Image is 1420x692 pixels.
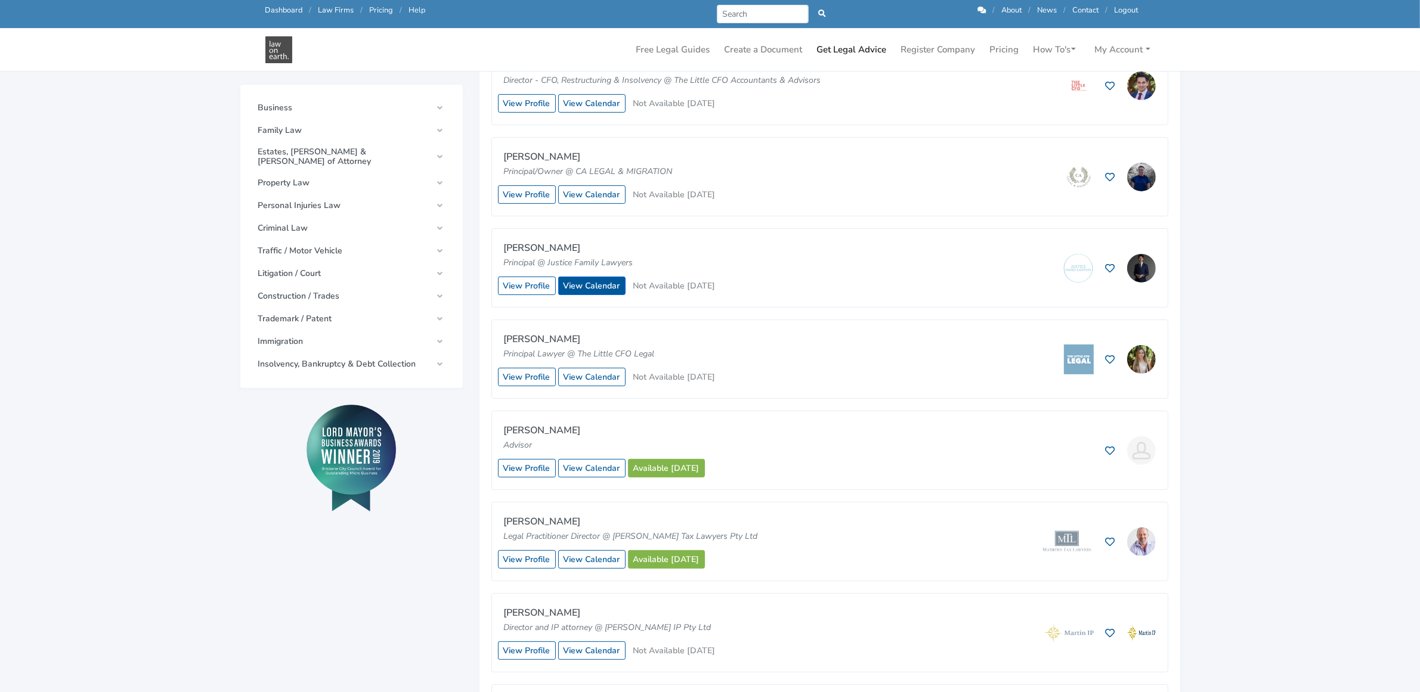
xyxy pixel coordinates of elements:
[252,120,451,141] a: Family Law
[504,256,713,269] p: Principal @ Justice Family Lawyers
[498,550,556,569] a: View Profile
[1106,5,1108,15] span: /
[1038,5,1057,15] a: News
[504,621,713,634] p: Director and IP attorney @ [PERSON_NAME] IP Pty Ltd
[985,38,1024,61] a: Pricing
[310,5,312,15] span: /
[252,331,451,352] a: Immigration
[1064,162,1094,192] img: CA LEGAL & MIGRATION
[504,347,713,361] p: Principal Lawyer @ The Little CFO Legal
[558,277,626,295] a: View Calendar
[258,269,432,278] span: Litigation / Court
[1002,5,1022,15] a: About
[258,147,432,166] span: Estates, [PERSON_NAME] & [PERSON_NAME] of Attorney
[628,641,721,660] button: Not Available [DATE]
[1127,527,1156,556] img: Mark Mathews
[628,277,721,295] button: Not Available [DATE]
[628,459,705,477] a: Available [DATE]
[252,353,451,375] a: Insolvency, Bankruptcy & Debt Collection
[628,94,721,113] button: Not Available [DATE]
[1029,5,1031,15] span: /
[252,218,451,239] a: Criminal Law
[558,94,626,113] a: View Calendar
[558,641,626,660] a: View Calendar
[258,126,432,135] span: Family Law
[720,38,808,61] a: Create a Document
[258,178,432,188] span: Property Law
[558,550,626,569] a: View Calendar
[1090,38,1155,61] a: My Account
[307,405,396,511] img: Lord Mayor's Award 2019
[258,103,432,113] span: Business
[504,74,821,87] p: Director - CFO, Restructuring & Insolvency @ The Little CFO Accountants & Advisors
[504,530,758,543] p: Legal Practitioner Director @ [PERSON_NAME] Tax Lawyers Pty Ltd
[558,459,626,477] a: View Calendar
[258,291,432,301] span: Construction / Trades
[361,5,363,15] span: /
[1064,5,1066,15] span: /
[409,5,426,15] a: Help
[1127,345,1156,374] img: Tessa Fisher
[498,368,556,386] a: View Profile
[504,241,713,256] p: [PERSON_NAME]
[812,38,892,61] a: Get Legal Advice
[504,332,713,347] p: [PERSON_NAME]
[258,314,432,324] span: Trademark / Patent
[498,94,556,113] a: View Profile
[1073,5,1099,15] a: Contact
[252,263,451,284] a: Litigation / Court
[258,224,432,233] span: Criminal Law
[252,286,451,307] a: Construction / Trades
[252,308,451,330] a: Trademark / Patent
[1064,71,1094,101] img: The Little CFO Accountants & Advisors
[628,368,721,386] button: Not Available [DATE]
[504,606,713,621] p: [PERSON_NAME]
[628,550,705,569] a: Available [DATE]
[1029,38,1081,61] a: How To's
[370,5,394,15] a: Pricing
[993,5,995,15] span: /
[1127,436,1156,465] img: Paige LOE
[1127,163,1156,191] img: Chioma Amaechi
[318,5,354,15] a: Law Firms
[400,5,403,15] span: /
[498,459,556,477] a: View Profile
[504,514,758,530] p: [PERSON_NAME]
[896,38,980,61] a: Register Company
[558,368,626,386] a: View Calendar
[258,201,432,210] span: Personal Injuries Law
[1063,253,1094,283] img: Justice Family Lawyers
[1115,5,1139,15] a: Logout
[717,5,809,23] input: Search
[498,185,556,204] a: View Profile
[632,38,715,61] a: Free Legal Guides
[265,5,303,15] a: Dashboard
[252,240,451,262] a: Traffic / Motor Vehicle
[1127,72,1156,100] img: Adam Thorpe
[1064,345,1094,374] img: The Little CFO Legal
[498,641,556,660] a: View Profile
[504,439,697,452] p: Advisor
[1127,254,1156,283] img: Hayder Shkara
[258,337,432,346] span: Immigration
[258,246,432,256] span: Traffic / Motor Vehicle
[252,142,451,171] a: Estates, [PERSON_NAME] & [PERSON_NAME] of Attorney
[1127,619,1156,647] img: Todd Martin
[265,36,292,63] img: Get Legal Advice in
[504,150,713,165] p: [PERSON_NAME]
[504,423,697,439] p: [PERSON_NAME]
[258,359,432,369] span: Insolvency, Bankruptcy & Debt Collection
[504,165,713,178] p: Principal/Owner @ CA LEGAL & MIGRATION
[498,277,556,295] a: View Profile
[252,172,451,194] a: Property Law
[628,185,721,204] button: Not Available [DATE]
[252,97,451,119] a: Business
[1040,527,1093,557] img: Mathews Tax Lawyers Pty Ltd
[252,195,451,216] a: Personal Injuries Law
[558,185,626,204] a: View Calendar
[1044,618,1094,648] img: Martin IP Pty Ltd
